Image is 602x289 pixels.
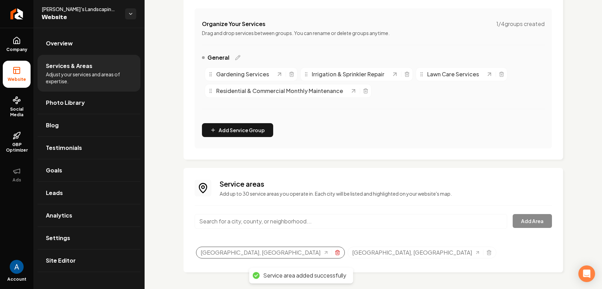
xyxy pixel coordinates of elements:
[7,277,26,282] span: Account
[3,91,31,123] a: Social Media
[46,166,62,175] span: Goals
[263,272,346,279] div: Service area added successfully
[46,62,92,70] span: Services & Areas
[46,234,70,242] span: Settings
[216,70,269,78] span: Gardening Services
[38,137,140,159] a: Testimonials
[46,121,59,129] span: Blog
[220,190,552,197] p: Add up to 30 service areas you operate in. Each city will be listed and highlighted on your websi...
[427,70,479,78] span: Lawn Care Services
[10,260,24,274] img: Andrew Magana
[352,248,472,257] span: [GEOGRAPHIC_DATA], [GEOGRAPHIC_DATA]
[38,92,140,114] a: Photo Library
[3,31,31,58] a: Company
[38,32,140,54] a: Overview
[202,29,545,36] p: Drag and drop services between groups. You can rename or delete groups anytime.
[3,142,31,153] span: GBP Optimizer
[10,260,24,274] button: Open user button
[201,248,329,257] a: [GEOGRAPHIC_DATA], [GEOGRAPHIC_DATA]
[496,20,545,28] span: 1 / 4 groups created
[46,256,76,265] span: Site Editor
[202,123,273,137] button: Add Service Group
[303,70,391,78] div: Irrigation & Sprinkler Repair
[220,179,552,189] h3: Service areas
[352,248,480,257] a: [GEOGRAPHIC_DATA], [GEOGRAPHIC_DATA]
[3,107,31,118] span: Social Media
[201,248,320,257] span: [GEOGRAPHIC_DATA], [GEOGRAPHIC_DATA]
[419,70,486,78] div: Lawn Care Services
[38,249,140,272] a: Site Editor
[196,247,552,261] ul: Selected tags
[3,126,31,159] a: GBP Optimizer
[3,47,30,52] span: Company
[42,12,120,22] span: Website
[195,214,507,229] input: Search for a city, county, or neighborhood...
[46,71,132,85] span: Adjust your services and areas of expertise.
[216,87,343,95] span: Residential & Commercial Monthly Maintenance
[46,144,82,152] span: Testimonials
[46,99,85,107] span: Photo Library
[38,159,140,181] a: Goals
[5,77,29,82] span: Website
[3,161,31,188] button: Ads
[10,8,23,19] img: Rebolt Logo
[312,70,384,78] span: Irrigation & Sprinkler Repair
[42,6,120,12] span: [PERSON_NAME]'s Landscaping and Gardening Services
[10,177,24,183] span: Ads
[38,204,140,227] a: Analytics
[38,182,140,204] a: Leads
[578,265,595,282] div: Open Intercom Messenger
[202,20,266,28] h4: Organize Your Services
[46,189,63,197] span: Leads
[208,70,276,78] div: Gardening Services
[46,39,73,48] span: Overview
[46,211,72,220] span: Analytics
[208,87,350,95] div: Residential & Commercial Monthly Maintenance
[38,227,140,249] a: Settings
[208,53,229,62] span: General
[38,114,140,136] a: Blog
